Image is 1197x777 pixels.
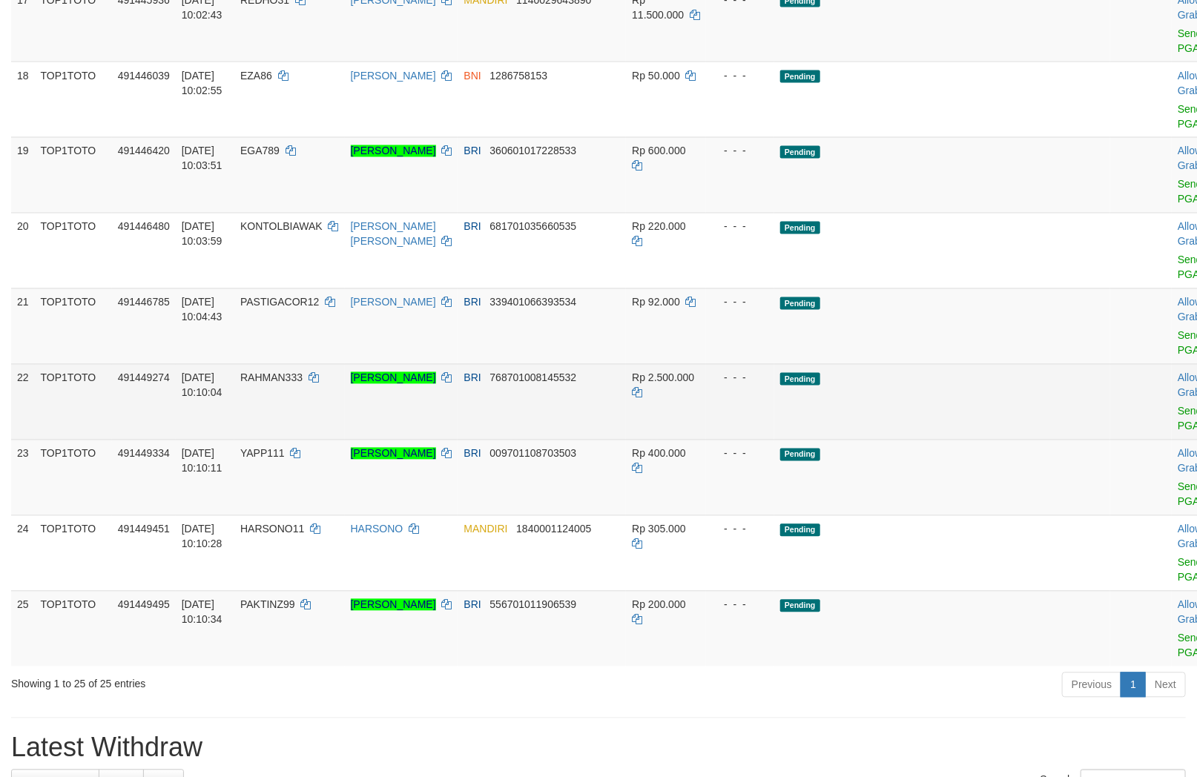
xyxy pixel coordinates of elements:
span: Rp 220.000 [632,221,685,233]
td: TOP1TOTO [35,288,112,364]
td: TOP1TOTO [35,515,112,591]
a: [PERSON_NAME] [351,70,436,82]
td: TOP1TOTO [35,137,112,213]
a: HARSONO [351,523,403,535]
span: Pending [780,146,820,159]
span: BRI [464,372,481,384]
span: MANDIRI [464,523,507,535]
td: TOP1TOTO [35,440,112,515]
span: Copy 339401066393534 to clipboard [490,297,577,308]
span: Rp 50.000 [632,70,680,82]
span: Rp 92.000 [632,297,680,308]
td: 22 [11,364,35,440]
span: EZA86 [240,70,272,82]
a: [PERSON_NAME] [351,372,436,384]
span: Rp 200.000 [632,599,685,611]
span: [DATE] 10:02:55 [182,70,222,96]
div: - - - [712,295,768,310]
div: - - - [712,144,768,159]
span: BRI [464,221,481,233]
span: Copy 009701108703503 to clipboard [490,448,577,460]
td: 18 [11,62,35,137]
td: TOP1TOTO [35,62,112,137]
td: 19 [11,137,35,213]
div: - - - [712,598,768,612]
span: Rp 400.000 [632,448,685,460]
span: Pending [780,70,820,83]
div: - - - [712,446,768,461]
span: 491446785 [118,297,170,308]
span: Rp 600.000 [632,145,685,157]
span: 491449495 [118,599,170,611]
span: HARSONO11 [240,523,304,535]
span: Copy 360601017228533 to clipboard [490,145,577,157]
span: PASTIGACOR12 [240,297,319,308]
a: [PERSON_NAME] [351,297,436,308]
span: RAHMAN333 [240,372,303,384]
span: Pending [780,222,820,234]
td: TOP1TOTO [35,213,112,288]
span: BRI [464,448,481,460]
td: 21 [11,288,35,364]
span: 491449451 [118,523,170,535]
a: [PERSON_NAME] [351,599,436,611]
span: [DATE] 10:03:51 [182,145,222,172]
div: - - - [712,68,768,83]
span: KONTOLBIAWAK [240,221,323,233]
span: [DATE] 10:10:11 [182,448,222,475]
span: PAKTINZ99 [240,599,295,611]
a: [PERSON_NAME] [PERSON_NAME] [351,221,436,248]
div: - - - [712,522,768,537]
span: Rp 2.500.000 [632,372,694,384]
span: Copy 1840001124005 to clipboard [516,523,591,535]
a: Previous [1062,672,1121,698]
span: YAPP111 [240,448,285,460]
span: BNI [464,70,481,82]
span: Copy 681701035660535 to clipboard [490,221,577,233]
h1: Latest Withdraw [11,733,1186,763]
span: 491446480 [118,221,170,233]
span: BRI [464,599,481,611]
a: 1 [1121,672,1146,698]
span: 491449334 [118,448,170,460]
span: Pending [780,600,820,612]
span: Copy 556701011906539 to clipboard [490,599,577,611]
td: 23 [11,440,35,515]
a: [PERSON_NAME] [351,145,436,157]
a: Next [1145,672,1186,698]
a: [PERSON_NAME] [351,448,436,460]
span: 491446420 [118,145,170,157]
span: BRI [464,297,481,308]
td: TOP1TOTO [35,364,112,440]
span: [DATE] 10:10:34 [182,599,222,626]
span: Pending [780,449,820,461]
td: 25 [11,591,35,667]
span: BRI [464,145,481,157]
span: [DATE] 10:03:59 [182,221,222,248]
div: - - - [712,371,768,386]
span: Copy 1286758153 to clipboard [490,70,548,82]
span: [DATE] 10:10:28 [182,523,222,550]
span: Pending [780,297,820,310]
td: 24 [11,515,35,591]
span: [DATE] 10:04:43 [182,297,222,323]
span: Pending [780,524,820,537]
td: 20 [11,213,35,288]
span: Pending [780,373,820,386]
td: TOP1TOTO [35,591,112,667]
span: [DATE] 10:10:04 [182,372,222,399]
div: - - - [712,219,768,234]
span: 491449274 [118,372,170,384]
span: Copy 768701008145532 to clipboard [490,372,577,384]
span: EGA789 [240,145,280,157]
span: 491446039 [118,70,170,82]
span: Rp 305.000 [632,523,685,535]
div: Showing 1 to 25 of 25 entries [11,671,488,692]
